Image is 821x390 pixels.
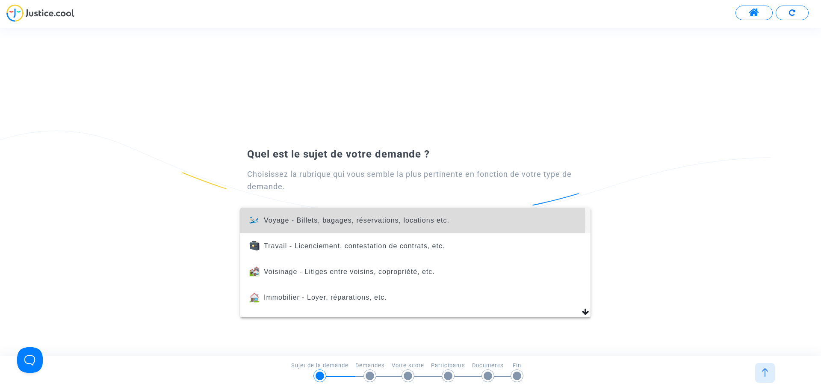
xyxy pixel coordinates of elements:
span: Voyage - Billets, bagages, réservations, locations etc. [264,217,449,224]
span: Travail - Licenciement, contestation de contrats, etc. [264,242,445,250]
img: voyage.svg [249,215,260,225]
img: immobilier.svg [249,292,260,303]
span: Immobilier - Loyer, réparations, etc. [264,294,387,301]
img: voisinage.svg [249,266,260,277]
span: Voisinage - Litiges entre voisins, copropriété, etc. [264,268,435,275]
img: travail.svg [249,241,260,251]
iframe: Help Scout Beacon - Open [17,347,43,373]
